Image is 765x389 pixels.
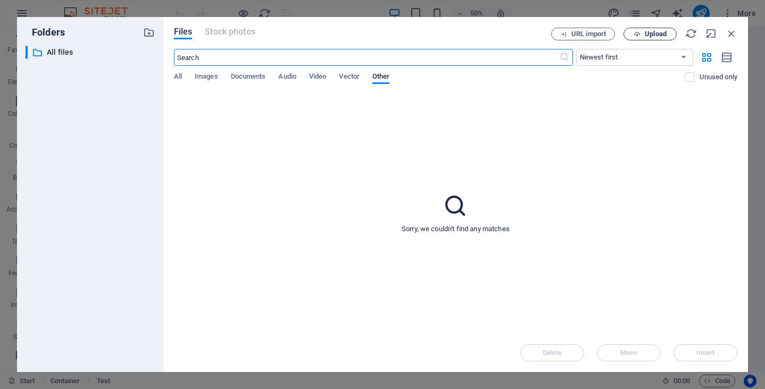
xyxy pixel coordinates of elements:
span: URL import [571,31,606,37]
span: Documents [231,70,266,85]
input: Search [174,49,559,66]
span: This file type is not supported by this element [205,26,255,38]
i: Close [726,28,737,39]
p: Displays only files that are not in use on the website. Files added during this session can still... [700,72,737,82]
i: Reload [685,28,697,39]
span: All [174,70,182,85]
span: Audio [278,70,296,85]
i: Minimize [705,28,717,39]
span: Upload [645,31,667,37]
p: Sorry, we couldn't find any matches [402,224,510,234]
span: Images [195,70,218,85]
span: Files [174,26,193,38]
p: All files [47,46,135,58]
span: Vector [339,70,360,85]
div: ​ [26,46,28,59]
span: Video [309,70,326,85]
span: Other [372,70,389,85]
i: Create new folder [143,27,155,38]
button: Upload [623,28,677,40]
button: URL import [551,28,615,40]
p: Folders [26,26,65,39]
